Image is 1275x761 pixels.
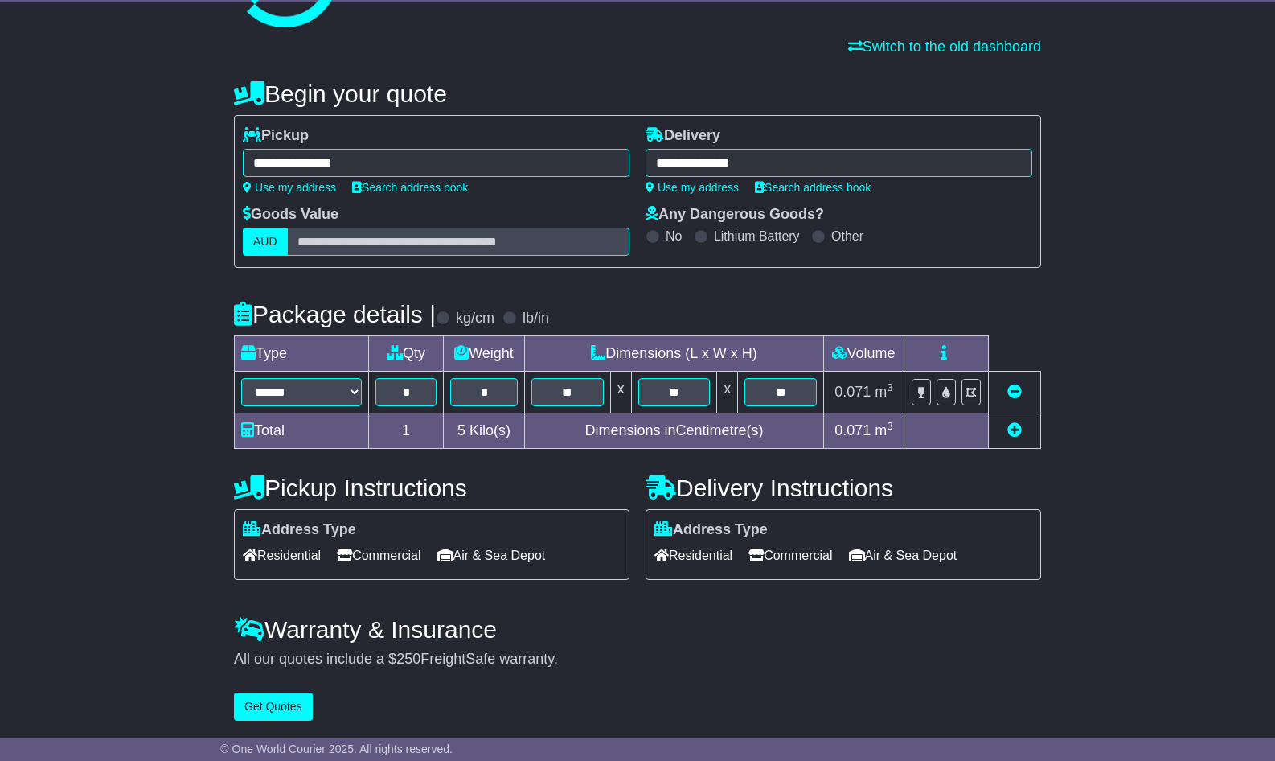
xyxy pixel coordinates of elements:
[848,39,1041,55] a: Switch to the old dashboard
[337,543,420,568] span: Commercial
[1007,384,1022,400] a: Remove this item
[243,206,338,224] label: Goods Value
[234,80,1041,107] h4: Begin your quote
[646,206,824,224] label: Any Dangerous Goods?
[646,475,1041,501] h4: Delivery Instructions
[444,413,525,449] td: Kilo(s)
[748,543,832,568] span: Commercial
[875,422,893,438] span: m
[234,693,313,721] button: Get Quotes
[524,413,823,449] td: Dimensions in Centimetre(s)
[887,420,893,432] sup: 3
[834,384,871,400] span: 0.071
[849,543,957,568] span: Air & Sea Depot
[220,742,453,755] span: © One World Courier 2025. All rights reserved.
[714,228,800,244] label: Lithium Battery
[1007,422,1022,438] a: Add new item
[524,336,823,372] td: Dimensions (L x W x H)
[456,310,494,327] label: kg/cm
[834,422,871,438] span: 0.071
[654,521,768,539] label: Address Type
[823,336,904,372] td: Volume
[610,372,631,413] td: x
[235,336,369,372] td: Type
[396,651,420,667] span: 250
[235,413,369,449] td: Total
[887,381,893,393] sup: 3
[654,543,732,568] span: Residential
[646,181,739,194] a: Use my address
[243,181,336,194] a: Use my address
[646,127,720,145] label: Delivery
[437,543,546,568] span: Air & Sea Depot
[444,336,525,372] td: Weight
[666,228,682,244] label: No
[234,616,1041,643] h4: Warranty & Insurance
[717,372,738,413] td: x
[243,521,356,539] label: Address Type
[457,422,465,438] span: 5
[234,651,1041,668] div: All our quotes include a $ FreightSafe warranty.
[243,228,288,256] label: AUD
[369,413,444,449] td: 1
[243,543,321,568] span: Residential
[831,228,863,244] label: Other
[523,310,549,327] label: lb/in
[352,181,468,194] a: Search address book
[755,181,871,194] a: Search address book
[234,475,629,501] h4: Pickup Instructions
[234,301,436,327] h4: Package details |
[243,127,309,145] label: Pickup
[875,384,893,400] span: m
[369,336,444,372] td: Qty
